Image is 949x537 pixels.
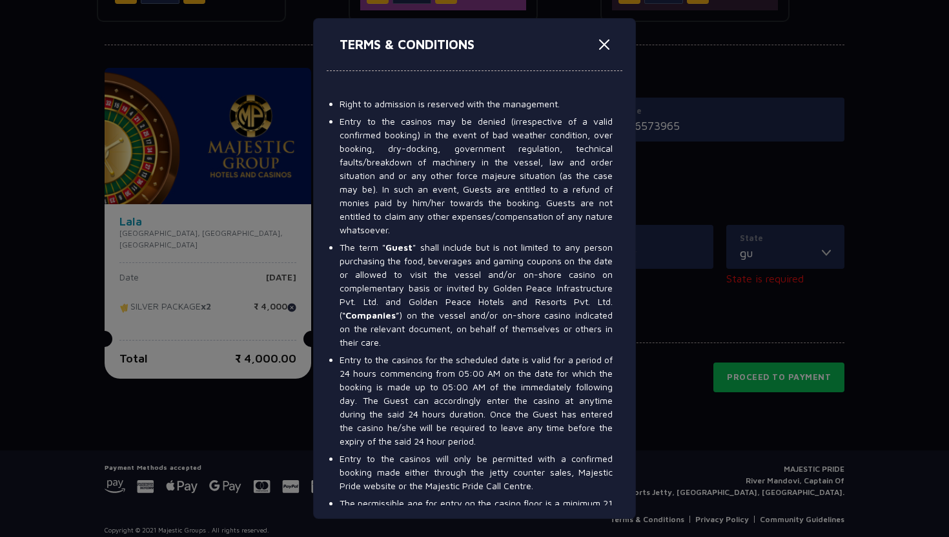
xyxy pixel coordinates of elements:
b: Guest [385,242,413,253]
b: TERMS & CONDITIONS [340,37,474,52]
button: Close [594,34,615,55]
li: The term " " shall include but is not limited to any person purchasing the food, beverages and ga... [340,240,613,349]
b: Companies [345,310,396,321]
li: Entry to the casinos may be denied (irrespective of a valid confirmed booking) in the event of ba... [340,114,613,237]
li: Entry to the casinos for the scheduled date is valid for a period of 24 hours commencing from 05:... [340,353,613,448]
li: Right to admission is reserved with the management. [340,97,613,111]
li: Entry to the casinos will only be permitted with a confirmed booking made either through the jett... [340,452,613,492]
